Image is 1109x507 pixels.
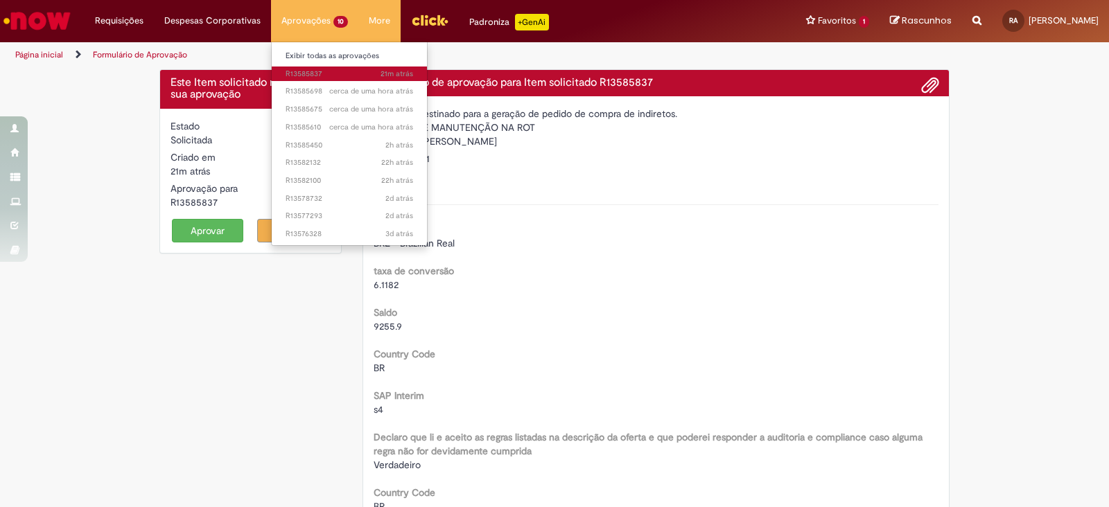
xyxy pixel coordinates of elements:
[374,389,424,402] b: SAP Interim
[385,193,413,204] time: 29/09/2025 17:54:39
[286,104,413,115] span: R13585675
[10,42,729,68] ul: Trilhas de página
[286,229,413,240] span: R13576328
[381,157,413,168] span: 22h atrás
[257,219,329,242] button: Rejeitar
[272,173,427,188] a: Aberto R13582100 :
[469,14,549,30] div: Padroniza
[381,157,413,168] time: 30/09/2025 15:00:17
[381,175,413,186] time: 30/09/2025 14:55:00
[411,10,448,30] img: click_logo_yellow_360x200.png
[385,140,413,150] span: 2h atrás
[1009,16,1018,25] span: RA
[374,121,939,134] div: SERVIÇO DE MANUTENÇÃO NA ROT
[385,229,413,239] time: 29/09/2025 11:47:17
[381,69,413,79] span: 21m atrás
[329,86,413,96] span: cerca de uma hora atrás
[272,191,427,206] a: Aberto R13578732 :
[286,157,413,168] span: R13582132
[171,165,210,177] time: 01/10/2025 12:46:10
[95,14,143,28] span: Requisições
[272,48,427,64] a: Exibir todas as aprovações
[329,104,413,114] time: 01/10/2025 12:06:20
[329,104,413,114] span: cerca de uma hora atrás
[164,14,261,28] span: Despesas Corporativas
[385,211,413,221] span: 2d atrás
[374,77,939,89] h4: Solicitação de aprovação para Item solicitado R13585837
[374,265,454,277] b: taxa de conversão
[171,165,210,177] span: 21m atrás
[1029,15,1099,26] span: [PERSON_NAME]
[272,66,427,82] a: Aberto R13585837 :
[272,120,427,135] a: Aberto R13585610 :
[286,140,413,151] span: R13585450
[381,175,413,186] span: 22h atrás
[329,122,413,132] time: 01/10/2025 11:56:59
[374,486,435,499] b: Country Code
[171,77,331,101] h4: Este Item solicitado requer a sua aprovação
[272,138,427,153] a: Aberto R13585450 :
[329,122,413,132] span: cerca de uma hora atrás
[286,193,413,204] span: R13578732
[374,152,939,166] div: Quantidade 1
[172,219,244,242] button: Aprovar
[272,84,427,99] a: Aberto R13585698 :
[93,49,187,60] a: Formulário de Aprovação
[281,14,331,28] span: Aprovações
[272,226,427,242] a: Aberto R13576328 :
[385,211,413,221] time: 29/09/2025 14:31:09
[15,49,63,60] a: Página inicial
[171,164,331,178] div: 01/10/2025 12:46:10
[515,14,549,30] p: +GenAi
[286,211,413,222] span: R13577293
[369,14,390,28] span: More
[374,320,402,332] span: 9255.9
[171,119,200,133] label: Estado
[1,7,73,35] img: ServiceNow
[385,229,413,239] span: 3d atrás
[374,459,421,471] span: Verdadeiro
[271,42,428,246] ul: Aprovações
[374,362,385,374] span: BR
[286,175,413,186] span: R13582100
[374,403,383,416] span: s4
[902,14,952,27] span: Rascunhos
[374,107,939,121] div: Chamado destinado para a geração de pedido de compra de indiretos.
[171,195,331,209] div: R13585837
[385,193,413,204] span: 2d atrás
[286,122,413,133] span: R13585610
[272,155,427,170] a: Aberto R13582132 :
[374,348,435,360] b: Country Code
[818,14,856,28] span: Favoritos
[374,278,399,291] span: 6.1182
[890,15,952,28] a: Rascunhos
[171,181,238,195] label: Aprovação para
[333,16,348,28] span: 10
[286,86,413,97] span: R13585698
[381,69,413,79] time: 01/10/2025 12:46:10
[385,140,413,150] time: 01/10/2025 11:33:01
[374,134,939,152] div: [PERSON_NAME]
[859,16,869,28] span: 1
[374,431,923,457] b: Declaro que li e aceito as regras listadas na descrição da oferta e que poderei responder a audit...
[374,306,397,319] b: Saldo
[272,208,427,224] a: Aberto R13577293 :
[171,133,331,147] div: Solicitada
[272,102,427,117] a: Aberto R13585675 :
[171,150,216,164] label: Criado em
[286,69,413,80] span: R13585837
